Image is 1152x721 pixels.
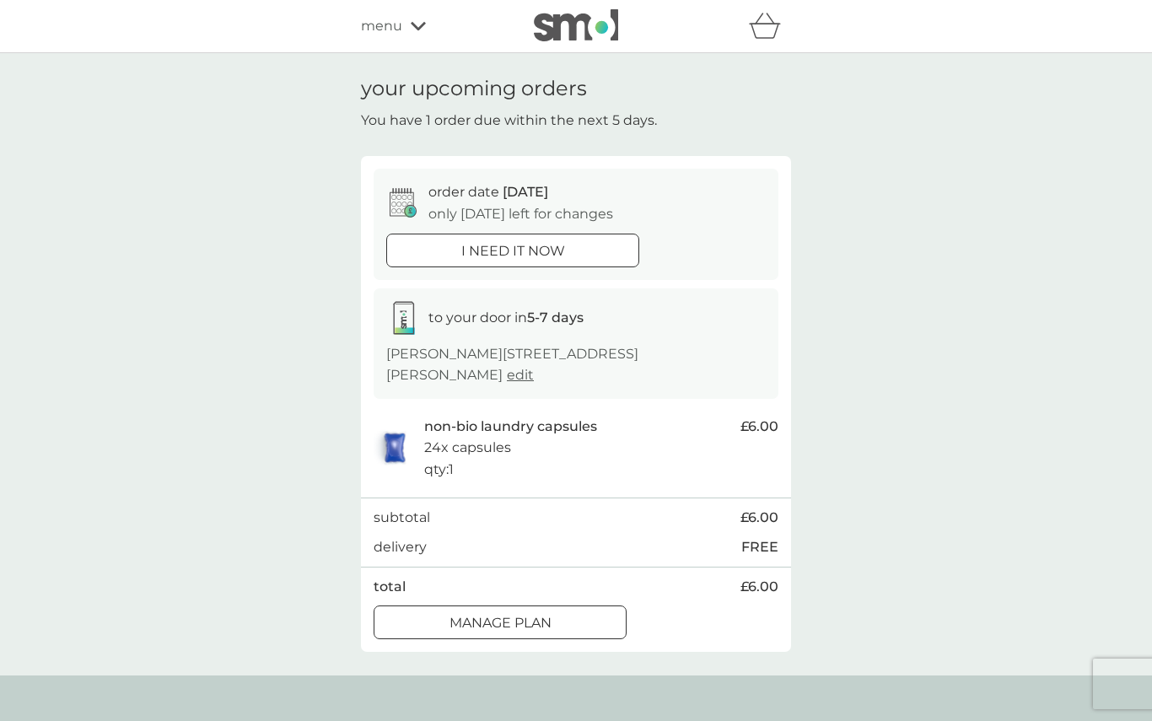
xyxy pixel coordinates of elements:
[428,309,584,326] span: to your door in
[527,309,584,326] strong: 5-7 days
[428,181,548,203] p: order date
[386,234,639,267] button: i need it now
[449,612,552,634] p: Manage plan
[740,507,778,529] span: £6.00
[374,536,427,558] p: delivery
[424,416,597,438] p: non-bio laundry capsules
[424,437,511,459] p: 24x capsules
[503,184,548,200] span: [DATE]
[428,203,613,225] p: only [DATE] left for changes
[361,15,402,37] span: menu
[741,536,778,558] p: FREE
[374,576,406,598] p: total
[374,605,627,639] button: Manage plan
[507,367,534,383] a: edit
[534,9,618,41] img: smol
[740,576,778,598] span: £6.00
[424,459,454,481] p: qty : 1
[361,77,587,101] h1: your upcoming orders
[740,416,778,438] span: £6.00
[374,507,430,529] p: subtotal
[386,343,766,386] p: [PERSON_NAME][STREET_ADDRESS][PERSON_NAME]
[749,9,791,43] div: basket
[461,240,565,262] p: i need it now
[361,110,657,132] p: You have 1 order due within the next 5 days.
